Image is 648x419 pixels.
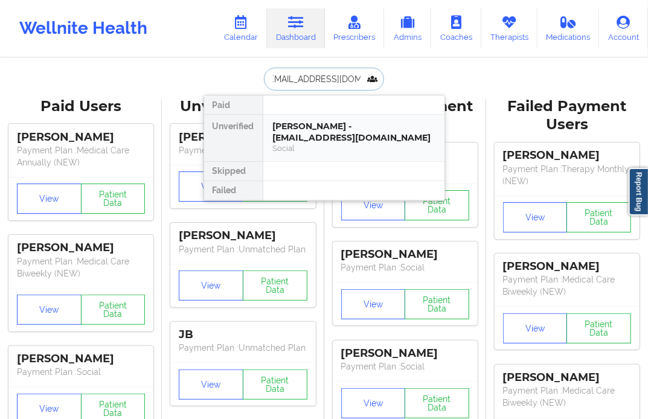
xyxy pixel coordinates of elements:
button: Patient Data [243,270,307,301]
p: Payment Plan : Social [17,366,145,378]
button: Patient Data [405,388,469,418]
button: View [341,388,406,418]
div: Paid [204,95,263,115]
p: Payment Plan : Medical Care Annually (NEW) [17,144,145,168]
div: [PERSON_NAME] [341,248,469,261]
button: Patient Data [243,369,307,400]
div: [PERSON_NAME] [179,130,307,144]
button: View [341,289,406,319]
a: Calendar [215,8,267,48]
a: Therapists [481,8,537,48]
button: View [341,190,406,220]
a: Account [599,8,648,48]
div: [PERSON_NAME] [341,347,469,360]
div: [PERSON_NAME] [17,130,145,144]
button: View [503,202,568,232]
a: Report Bug [629,168,648,216]
a: Prescribers [325,8,385,48]
button: Patient Data [566,313,631,344]
p: Payment Plan : Medical Care Biweekly (NEW) [503,385,631,409]
div: [PERSON_NAME] - [EMAIL_ADDRESS][DOMAIN_NAME] [273,121,435,143]
button: Patient Data [405,289,469,319]
button: View [17,184,82,214]
a: Coaches [431,8,481,48]
p: Payment Plan : Social [341,261,469,273]
a: Dashboard [267,8,325,48]
p: Payment Plan : Therapy Monthly (NEW) [503,163,631,187]
p: Payment Plan : Unmatched Plan [179,144,307,156]
p: Payment Plan : Social [341,360,469,373]
div: [PERSON_NAME] [503,149,631,162]
p: Payment Plan : Unmatched Plan [179,342,307,354]
button: Patient Data [81,295,146,325]
div: Paid Users [8,97,153,116]
div: [PERSON_NAME] [17,352,145,366]
div: Skipped [204,162,263,181]
button: View [17,295,82,325]
button: View [179,369,243,400]
button: Patient Data [405,190,469,220]
div: [PERSON_NAME] [179,229,307,243]
a: Medications [537,8,600,48]
div: [PERSON_NAME] [503,371,631,385]
a: Admins [384,8,431,48]
div: Unverified [204,115,263,162]
div: [PERSON_NAME] [17,241,145,255]
button: View [179,270,243,301]
button: View [179,171,243,202]
button: Patient Data [81,184,146,214]
p: Payment Plan : Unmatched Plan [179,243,307,255]
button: Patient Data [566,202,631,232]
button: View [503,313,568,344]
div: Failed Payment Users [495,97,640,135]
div: JB [179,328,307,342]
p: Payment Plan : Medical Care Biweekly (NEW) [17,255,145,280]
div: Unverified Users [170,97,315,116]
div: [PERSON_NAME] [503,260,631,273]
p: Payment Plan : Medical Care Biweekly (NEW) [503,273,631,298]
div: Failed [204,181,263,200]
div: Social [273,143,435,153]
